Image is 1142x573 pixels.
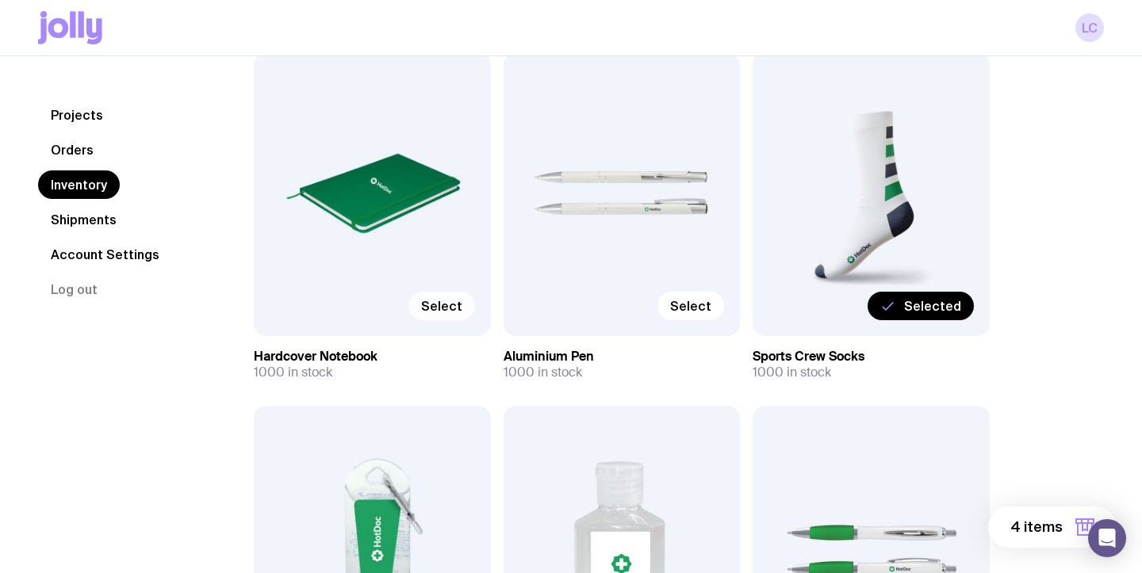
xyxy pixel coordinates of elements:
[988,506,1117,548] button: 4 items
[38,170,120,199] a: Inventory
[1075,13,1104,42] a: LC
[1010,518,1063,537] span: 4 items
[38,275,110,304] button: Log out
[753,365,831,380] span: 1000 in stock
[670,298,711,314] span: Select
[38,240,172,269] a: Account Settings
[904,298,961,314] span: Selected
[38,101,116,129] a: Projects
[1088,519,1126,557] div: Open Intercom Messenger
[38,136,106,164] a: Orders
[753,349,990,365] h3: Sports Crew Socks
[254,349,491,365] h3: Hardcover Notebook
[38,205,129,234] a: Shipments
[504,349,741,365] h3: Aluminium Pen
[254,365,332,380] span: 1000 in stock
[421,298,462,314] span: Select
[504,365,582,380] span: 1000 in stock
